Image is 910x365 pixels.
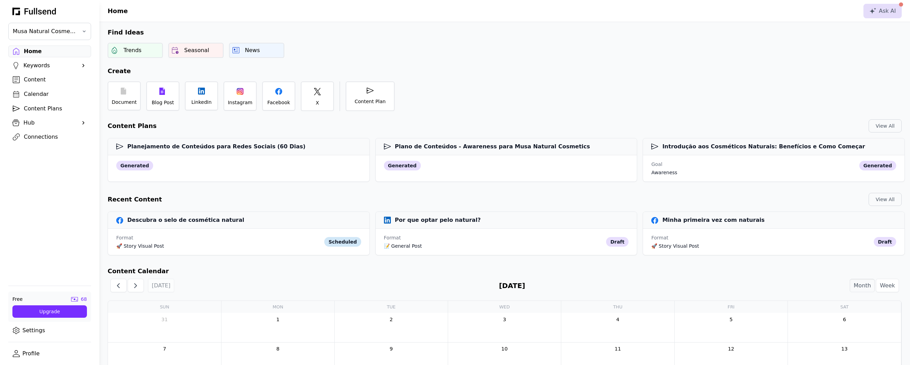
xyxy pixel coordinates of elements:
[159,314,170,325] a: August 31, 2025
[24,105,87,113] div: Content Plans
[499,280,525,291] h2: [DATE]
[245,46,260,55] div: News
[13,27,77,36] span: Musa Natural Cosmetics
[335,313,448,342] td: September 2, 2025
[23,119,76,127] div: Hub
[651,161,677,168] div: Goal
[606,237,629,247] div: draft
[24,133,87,141] div: Connections
[863,4,902,18] button: Ask AI
[8,325,91,336] a: Settings
[23,61,76,70] div: Keywords
[726,344,736,354] a: September 12, 2025
[840,301,849,313] a: Saturday
[448,313,561,342] td: September 3, 2025
[874,196,896,203] div: View All
[108,6,128,16] h1: Home
[651,142,865,151] h3: Introdução aos Cosméticos Naturais: Benefícios e Como Começar
[24,76,87,84] div: Content
[839,344,850,354] a: September 13, 2025
[728,301,734,313] a: Friday
[18,308,81,315] div: Upgrade
[355,98,386,105] div: Content Plan
[116,234,322,241] div: Format
[387,301,395,313] a: Tuesday
[267,99,290,106] div: Facebook
[384,243,604,249] div: 📝 General Post
[613,314,623,325] a: September 4, 2025
[788,313,901,342] td: September 6, 2025
[384,234,604,241] div: Format
[108,121,157,131] h2: Content Plans
[8,348,91,359] a: Profile
[108,266,902,276] h2: Content Calendar
[128,279,144,292] button: Next Month
[160,301,169,313] a: Sunday
[116,161,153,170] div: generated
[116,243,322,249] div: 🚀 Story Visual Post
[386,344,396,354] a: September 9, 2025
[221,313,334,342] td: September 1, 2025
[499,344,510,354] a: September 10, 2025
[273,301,283,313] a: Monday
[839,314,850,325] a: September 6, 2025
[874,122,896,129] div: View All
[99,28,910,37] h2: Find Ideas
[191,99,212,106] div: LinkedIn
[108,195,162,204] h2: Recent Content
[674,313,788,342] td: September 5, 2025
[108,313,221,342] td: August 31, 2025
[613,344,623,354] a: September 11, 2025
[228,99,252,106] div: Instagram
[12,305,87,318] button: Upgrade
[384,142,590,151] h3: Plano de Conteúdos - Awareness para Musa Natural Cosmetics
[859,161,896,170] div: generated
[116,216,244,224] h3: Descubra o selo de cosmética natural
[850,279,875,292] button: Month
[24,47,87,56] div: Home
[81,296,87,303] div: 68
[499,314,510,325] a: September 3, 2025
[24,90,87,98] div: Calendar
[112,99,137,106] div: Document
[651,169,677,176] div: awareness
[876,279,899,292] button: Week
[12,296,23,303] div: Free
[123,46,141,55] div: Trends
[110,279,127,292] button: Previous Month
[8,74,91,86] a: Content
[561,313,674,342] td: September 4, 2025
[324,237,361,247] div: scheduled
[148,279,175,292] button: [DATE]
[152,99,174,106] div: Blog Post
[184,46,209,55] div: Seasonal
[651,243,871,249] div: 🚀 Story Visual Post
[8,103,91,115] a: Content Plans
[316,99,319,106] div: X
[499,301,510,313] a: Wednesday
[273,314,283,325] a: September 1, 2025
[651,216,764,224] h3: Minha primeira vez com naturais
[384,161,421,170] div: generated
[386,314,396,325] a: September 2, 2025
[99,66,910,76] h2: Create
[116,142,306,151] h3: Planejamento de Conteúdos para Redes Sociais (60 Dias)
[869,193,902,206] button: View All
[159,344,170,354] a: September 7, 2025
[8,131,91,143] a: Connections
[273,344,283,354] a: September 8, 2025
[613,301,622,313] a: Thursday
[8,88,91,100] a: Calendar
[384,216,481,224] h3: Por que optar pelo natural?
[8,23,91,40] button: Musa Natural Cosmetics
[726,314,736,325] a: September 5, 2025
[874,237,896,247] div: draft
[8,46,91,57] a: Home
[869,119,902,132] button: View All
[869,7,896,15] div: Ask AI
[651,234,871,241] div: Format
